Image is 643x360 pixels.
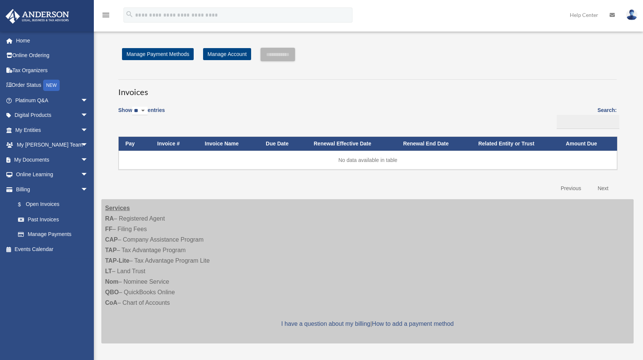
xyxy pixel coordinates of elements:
span: $ [22,200,26,209]
td: No data available in table [119,151,617,169]
a: My [PERSON_NAME] Teamarrow_drop_down [5,138,99,153]
a: Digital Productsarrow_drop_down [5,108,99,123]
a: menu [101,13,110,20]
strong: CoA [105,299,117,306]
a: My Entitiesarrow_drop_down [5,123,99,138]
a: Online Learningarrow_drop_down [5,167,99,182]
strong: TAP [105,247,117,253]
a: Tax Organizers [5,63,99,78]
span: arrow_drop_down [81,138,96,153]
a: My Documentsarrow_drop_down [5,152,99,167]
a: Next [592,181,614,196]
span: arrow_drop_down [81,167,96,183]
strong: Services [105,205,130,211]
th: Renewal End Date: activate to sort column ascending [396,137,471,151]
a: I have a question about my billing [281,321,370,327]
a: Home [5,33,99,48]
th: Related Entity or Trust: activate to sort column ascending [471,137,559,151]
h3: Invoices [118,79,617,98]
th: Invoice #: activate to sort column ascending [151,137,198,151]
a: Platinum Q&Aarrow_drop_down [5,93,99,108]
th: Pay: activate to sort column descending [119,137,151,151]
th: Invoice Name: activate to sort column ascending [198,137,259,151]
label: Show entries [118,106,165,123]
span: arrow_drop_down [81,108,96,123]
a: Events Calendar [5,242,99,257]
th: Renewal Effective Date: activate to sort column ascending [307,137,396,151]
a: Manage Payment Methods [122,48,194,60]
strong: LT [105,268,112,274]
span: arrow_drop_down [81,123,96,138]
a: Order StatusNEW [5,78,99,93]
p: | [105,319,630,329]
a: Online Ordering [5,48,99,63]
a: Manage Account [203,48,251,60]
input: Search: [557,115,619,129]
strong: FF [105,226,113,232]
strong: CAP [105,236,118,243]
th: Due Date: activate to sort column ascending [259,137,307,151]
a: Billingarrow_drop_down [5,182,96,197]
img: User Pic [626,9,637,20]
i: menu [101,11,110,20]
a: Manage Payments [11,227,96,242]
div: – Registered Agent – Filing Fees – Company Assistance Program – Tax Advantage Program – Tax Advan... [101,199,634,343]
img: Anderson Advisors Platinum Portal [3,9,71,24]
a: $Open Invoices [11,197,92,212]
span: arrow_drop_down [81,93,96,108]
a: Past Invoices [11,212,96,227]
strong: TAP-Lite [105,257,130,264]
th: Amount Due: activate to sort column ascending [559,137,617,151]
div: NEW [43,80,60,91]
span: arrow_drop_down [81,182,96,197]
a: How to add a payment method [372,321,454,327]
strong: RA [105,215,114,222]
span: arrow_drop_down [81,152,96,168]
i: search [125,10,134,18]
a: Previous [555,181,587,196]
select: Showentries [132,107,148,115]
strong: QBO [105,289,119,295]
label: Search: [554,106,617,129]
strong: Nom [105,278,119,285]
